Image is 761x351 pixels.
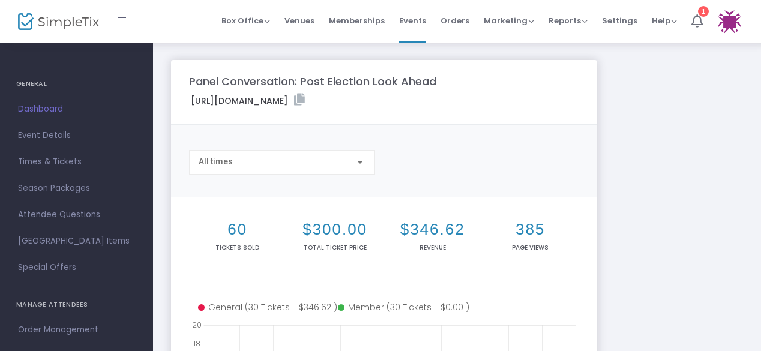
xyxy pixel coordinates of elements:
h2: $346.62 [387,220,478,239]
h4: MANAGE ATTENDEES [16,293,137,317]
span: Attendee Questions [18,207,135,223]
span: Events [399,5,426,36]
h4: GENERAL [16,72,137,96]
p: Total Ticket Price [289,243,380,252]
span: Event Details [18,128,135,143]
p: Tickets sold [191,243,283,252]
m-panel-title: Panel Conversation: Post Election Look Ahead [189,73,436,89]
text: 18 [193,338,200,349]
span: Venues [284,5,314,36]
span: Box Office [221,15,270,26]
text: 20 [192,320,202,330]
label: [URL][DOMAIN_NAME] [191,94,305,107]
h2: $300.00 [289,220,380,239]
p: Page Views [484,243,576,252]
span: Special Offers [18,260,135,275]
span: Settings [602,5,637,36]
span: [GEOGRAPHIC_DATA] Items [18,233,135,249]
span: Orders [441,5,469,36]
span: Times & Tickets [18,154,135,170]
div: 1 [698,3,709,14]
span: Memberships [329,5,385,36]
span: Season Packages [18,181,135,196]
span: Order Management [18,322,135,338]
h2: 385 [484,220,576,239]
span: Help [652,15,677,26]
span: Reports [549,15,588,26]
span: Marketing [484,15,534,26]
span: All times [199,157,233,166]
h2: 60 [191,220,283,239]
p: Revenue [387,243,478,252]
span: Dashboard [18,101,135,117]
